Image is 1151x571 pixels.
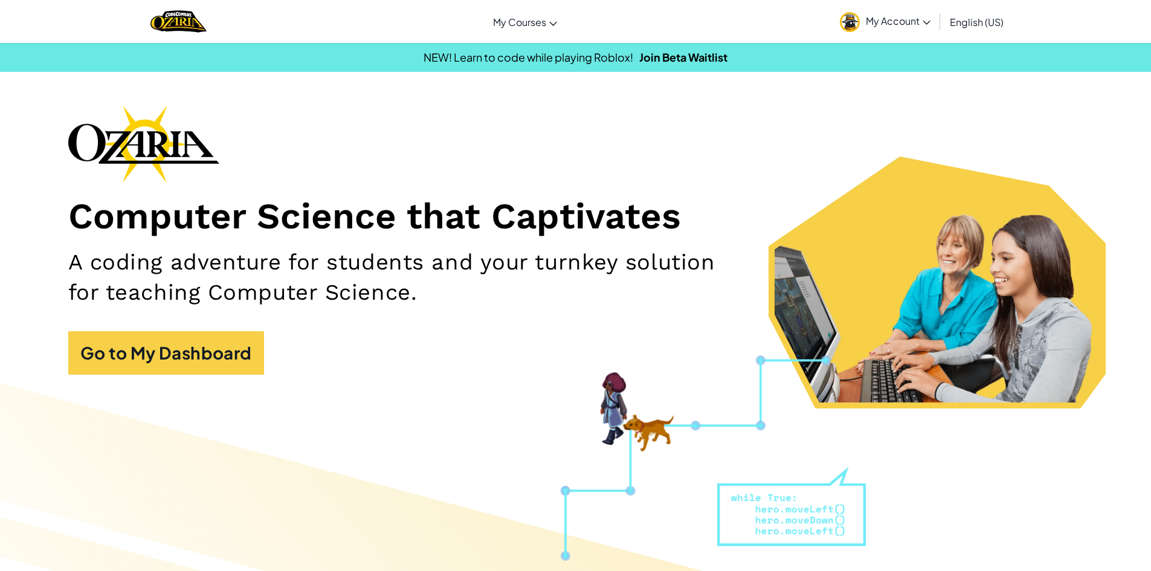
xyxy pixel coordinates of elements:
[150,9,207,34] a: Ozaria by CodeCombat logo
[834,2,937,40] a: My Account
[944,5,1010,38] a: English (US)
[68,331,264,375] a: Go to My Dashboard
[950,16,1004,28] span: English (US)
[866,15,930,27] span: My Account
[840,12,860,32] img: avatar
[424,50,633,64] span: NEW! Learn to code while playing Roblox!
[639,50,727,64] a: Join Beta Waitlist
[68,195,1083,239] h1: Computer Science that Captivates
[487,5,563,38] a: My Courses
[68,105,219,182] img: Ozaria branding logo
[68,247,749,307] h2: A coding adventure for students and your turnkey solution for teaching Computer Science.
[493,16,546,28] span: My Courses
[150,9,207,34] img: Home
